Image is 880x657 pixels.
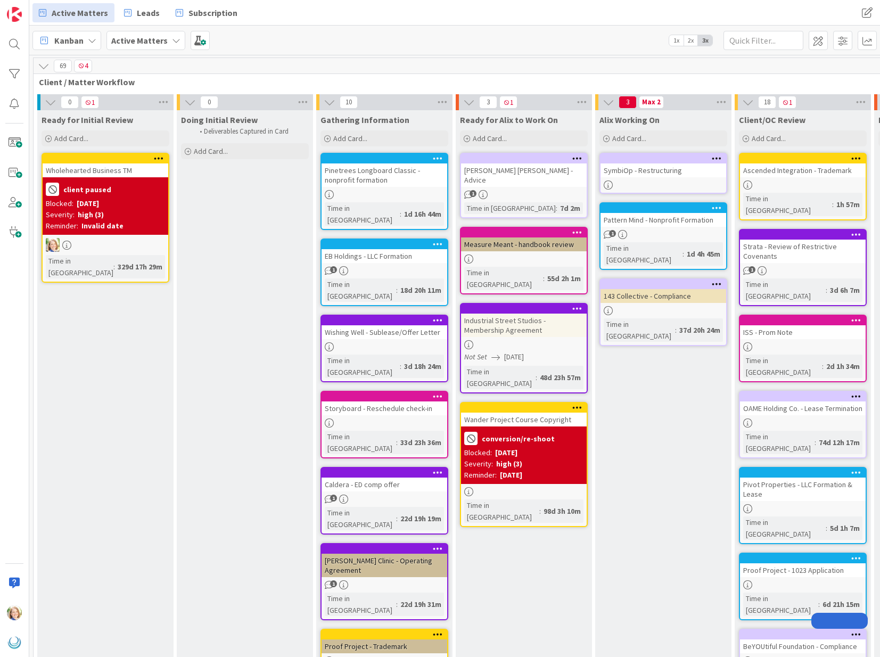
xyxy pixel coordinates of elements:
span: : [400,360,401,372]
a: Pattern Mind - Nonprofit FormationTime in [GEOGRAPHIC_DATA]:1d 4h 45m [599,202,727,270]
div: high (3) [78,209,104,220]
span: 1 [499,96,517,109]
div: Time in [GEOGRAPHIC_DATA] [464,499,539,523]
span: 1 [330,495,337,502]
div: 1d 4h 45m [684,248,723,260]
div: OAME Holding Co. - Lease Termination [740,392,866,415]
div: Time in [GEOGRAPHIC_DATA] [464,267,543,290]
div: 143 Collective - Compliance [601,280,726,303]
a: Ascended Integration - TrademarkTime in [GEOGRAPHIC_DATA]:1h 57m [739,153,867,220]
div: Ascended Integration - Trademark [740,163,866,177]
img: AD [46,238,60,252]
div: 6d 21h 15m [820,598,862,610]
span: 69 [54,60,72,72]
div: Max 2 [642,100,661,105]
span: Add Card... [54,134,88,143]
i: Not Set [464,352,487,362]
div: Wishing Well - Sublease/Offer Letter [322,325,447,339]
span: 1 [749,266,755,273]
div: SymbiOp - Restructuring [601,154,726,177]
span: 1x [669,35,684,46]
div: AD [43,238,168,252]
img: AD [7,605,22,620]
div: Blocked: [464,447,492,458]
div: BeYOUtiful Foundation - Compliance [740,639,866,653]
div: 3d 6h 7m [827,284,862,296]
a: 143 Collective - ComplianceTime in [GEOGRAPHIC_DATA]:37d 20h 24m [599,278,727,346]
a: Active Matters [32,3,114,22]
div: 143 Collective - Compliance [601,289,726,303]
div: [PERSON_NAME] Clinic - Operating Agreement [322,554,447,577]
div: Ascended Integration - Trademark [740,154,866,177]
div: 22d 19h 19m [398,513,444,524]
a: Strata - Review of Restrictive CovenantsTime in [GEOGRAPHIC_DATA]:3d 6h 7m [739,229,867,306]
div: Time in [GEOGRAPHIC_DATA] [464,366,536,389]
a: Industrial Street Studios - Membership AgreementNot Set[DATE]Time in [GEOGRAPHIC_DATA]:48d 23h 57m [460,303,588,393]
div: Time in [GEOGRAPHIC_DATA] [743,193,832,216]
div: Pinetrees Longboard Classic - nonprofit formation [322,154,447,187]
a: Wholehearted Business TMclient pausedBlocked:[DATE]Severity:high (3)Reminder:Invalid dateADTime i... [42,153,169,283]
div: EB Holdings - LLC Formation [322,240,447,263]
span: 3x [698,35,712,46]
div: ISS - Prom Note [740,325,866,339]
div: Time in [GEOGRAPHIC_DATA] [743,516,826,540]
span: : [396,284,398,296]
span: 0 [200,96,218,109]
div: 22d 19h 31m [398,598,444,610]
div: Measure Meant - handbook review [461,228,587,251]
div: Time in [GEOGRAPHIC_DATA] [743,431,815,454]
div: Wander Project Course Copyright [461,413,587,426]
div: 48d 23h 57m [537,372,583,383]
div: Time in [GEOGRAPHIC_DATA] [743,355,822,378]
span: Alix Working On [599,114,660,125]
div: Proof Project - 1023 Application [740,563,866,577]
div: Time in [GEOGRAPHIC_DATA] [743,278,826,302]
div: Caldera - ED comp offer [322,478,447,491]
div: Wholehearted Business TM [43,163,168,177]
div: Reminder: [464,470,497,481]
a: Storyboard - Reschedule check-inTime in [GEOGRAPHIC_DATA]:33d 23h 36m [320,391,448,458]
div: high (3) [496,458,522,470]
span: Ready for Alix to Work On [460,114,558,125]
a: Pinetrees Longboard Classic - nonprofit formationTime in [GEOGRAPHIC_DATA]:1d 16h 44m [320,153,448,230]
span: Add Card... [333,134,367,143]
div: 74d 12h 17m [816,437,862,448]
div: 7d 2m [557,202,583,214]
a: SymbiOp - Restructuring [599,153,727,194]
span: Add Card... [473,134,507,143]
a: [PERSON_NAME] [PERSON_NAME] - AdviceTime in [GEOGRAPHIC_DATA]:7d 2m [460,153,588,218]
div: Time in [GEOGRAPHIC_DATA] [325,507,396,530]
div: Strata - Review of Restrictive Covenants [740,240,866,263]
span: Add Card... [612,134,646,143]
div: 55d 2h 1m [545,273,583,284]
div: EB Holdings - LLC Formation [322,249,447,263]
span: 1 [470,190,476,197]
div: [DATE] [495,447,517,458]
span: Client/OC Review [739,114,805,125]
div: Storyboard - Reschedule check-in [322,392,447,415]
div: BeYOUtiful Foundation - Compliance [740,630,866,653]
div: Pivot Properties - LLC Formation & Lease [740,478,866,501]
span: Doing Initial Review [181,114,258,125]
span: Ready for Initial Review [42,114,133,125]
span: 18 [758,96,776,109]
div: Severity: [46,209,75,220]
span: Add Card... [194,146,228,156]
a: Leads [118,3,166,22]
div: Time in [GEOGRAPHIC_DATA] [325,202,400,226]
span: : [396,437,398,448]
div: 1d 16h 44m [401,208,444,220]
span: 1 [778,96,796,109]
div: 18d 20h 11m [398,284,444,296]
div: Industrial Street Studios - Membership Agreement [461,304,587,337]
span: 2x [684,35,698,46]
span: : [396,598,398,610]
div: 329d 17h 29m [115,261,165,273]
div: Severity: [464,458,493,470]
span: 1 [609,230,616,237]
a: EB Holdings - LLC FormationTime in [GEOGRAPHIC_DATA]:18d 20h 11m [320,239,448,306]
a: [PERSON_NAME] Clinic - Operating AgreementTime in [GEOGRAPHIC_DATA]:22d 19h 31m [320,543,448,620]
span: : [400,208,401,220]
span: : [682,248,684,260]
span: 1 [81,96,99,109]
